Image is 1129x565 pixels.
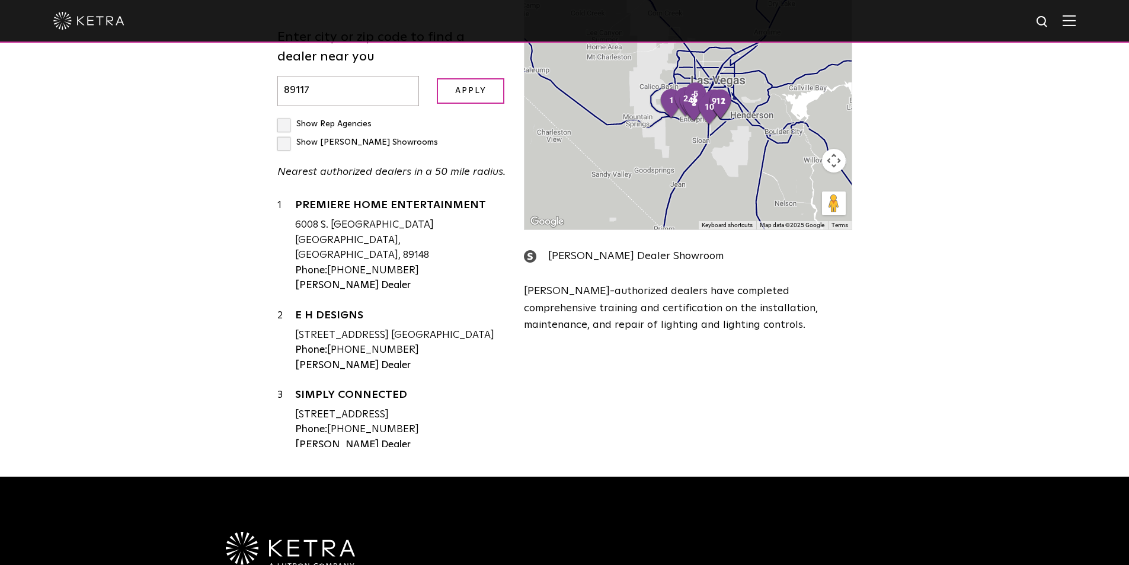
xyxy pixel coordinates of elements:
label: Show Rep Agencies [277,120,372,128]
button: Keyboard shortcuts [702,221,753,229]
div: [PERSON_NAME] Dealer Showroom [524,248,852,265]
a: Terms (opens in new tab) [831,222,848,228]
a: E H DESIGNS [295,310,507,325]
div: [PHONE_NUMBER] [295,422,507,438]
strong: [PERSON_NAME] Dealer [295,360,411,371]
p: [PERSON_NAME]-authorized dealers have completed comprehensive training and certification on the i... [524,283,852,334]
input: Apply [437,78,504,104]
div: 3 [681,85,706,117]
label: Show [PERSON_NAME] Showrooms [277,138,438,146]
div: 9 [702,89,727,121]
a: Open this area in Google Maps (opens a new window) [527,214,567,229]
img: Google [527,214,567,229]
div: 12 [708,89,733,121]
div: 1 [277,198,295,293]
strong: [PERSON_NAME] Dealer [295,280,411,291]
div: 2 [673,87,698,119]
span: Map data ©2025 Google [760,222,824,228]
img: ketra-logo-2019-white [53,12,124,30]
button: Drag Pegman onto the map to open Street View [822,191,846,215]
div: [STREET_ADDRESS] [295,407,507,423]
div: [PHONE_NUMBER] [295,343,507,358]
div: 7 [682,90,707,122]
a: PREMIERE HOME ENTERTAINMENT [295,200,507,215]
div: [STREET_ADDRESS] [GEOGRAPHIC_DATA] [295,328,507,343]
div: 1 [659,88,684,120]
a: SIMPLY CONNECTED [295,390,507,404]
div: 3 [277,388,295,452]
img: Hamburger%20Nav.svg [1063,15,1076,26]
strong: [PERSON_NAME] Dealer [295,440,411,450]
div: [PHONE_NUMBER] [295,263,507,279]
div: 5 [683,82,708,114]
p: Nearest authorized dealers in a 50 mile radius. [277,164,507,181]
div: 8 [682,91,706,123]
strong: Phone: [295,266,327,276]
div: 6 [683,88,708,120]
img: search icon [1035,15,1050,30]
div: 10 [697,95,722,127]
img: showroom_icon.png [524,250,536,263]
strong: Phone: [295,424,327,435]
label: Enter city or zip code to find a dealer near you [277,28,507,67]
button: Map camera controls [822,149,846,173]
div: 2 [277,308,295,373]
input: Enter city or zip code [277,76,420,106]
div: 4 [678,88,703,120]
div: 6008 S. [GEOGRAPHIC_DATA] [GEOGRAPHIC_DATA], [GEOGRAPHIC_DATA], 89148 [295,218,507,263]
strong: Phone: [295,345,327,355]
